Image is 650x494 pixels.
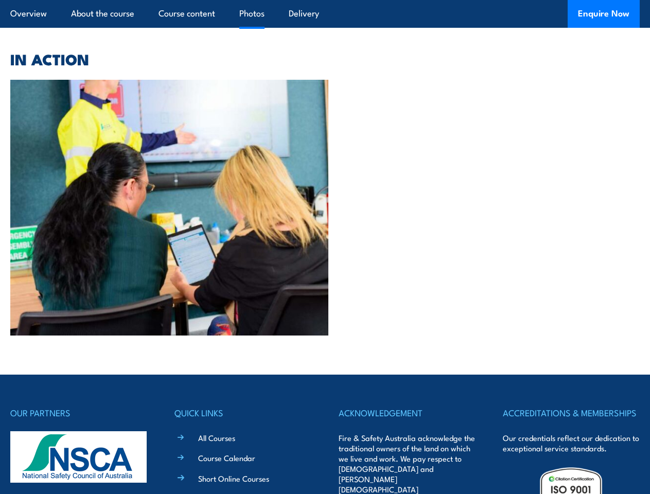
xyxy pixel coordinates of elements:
a: All Courses [198,432,235,443]
h4: QUICK LINKS [174,405,311,420]
h4: ACKNOWLEDGEMENT [339,405,476,420]
h2: IN ACTION [10,52,640,65]
img: BSB41419 – Certificate IV in Work Health and Safety (1) [10,80,328,336]
h4: ACCREDITATIONS & MEMBERSHIPS [503,405,640,420]
h4: OUR PARTNERS [10,405,147,420]
a: Course Calendar [198,452,255,463]
p: Our credentials reflect our dedication to exceptional service standards. [503,433,640,453]
img: nsca-logo-footer [10,431,147,483]
a: Short Online Courses [198,473,269,484]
